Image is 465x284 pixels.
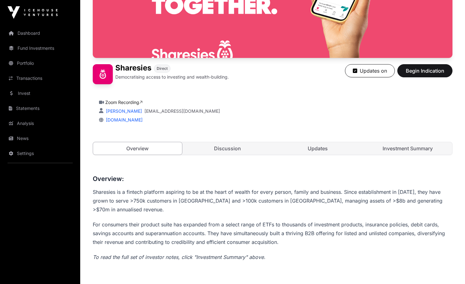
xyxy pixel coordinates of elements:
h3: Overview: [93,174,452,184]
a: Overview [93,142,182,155]
iframe: Chat Widget [434,254,465,284]
a: Portfolio [5,56,75,70]
a: Dashboard [5,26,75,40]
button: Begin Indication [397,64,452,77]
nav: Tabs [93,142,452,155]
a: Statements [5,101,75,115]
h1: Sharesies [115,64,151,73]
p: Sharesies is a fintech platform aspiring to be at the heart of wealth for every person, family an... [93,188,452,214]
a: Begin Indication [397,70,452,77]
button: Updates on [345,64,395,77]
a: Discussion [183,142,272,155]
a: Settings [5,147,75,160]
em: To read the full set of investor notes, click "Investment Summary" above. [93,254,265,260]
a: News [5,132,75,145]
img: Sharesies [93,64,113,84]
a: Zoom Recording [105,100,143,105]
a: Invest [5,86,75,100]
a: Analysis [5,116,75,130]
a: [DOMAIN_NAME] [103,117,143,122]
a: Updates [273,142,362,155]
img: Icehouse Ventures Logo [8,6,58,19]
p: Democratising access to investing and wealth-building. [115,74,229,80]
a: Fund Investments [5,41,75,55]
a: [EMAIL_ADDRESS][DOMAIN_NAME] [144,108,220,114]
a: Transactions [5,71,75,85]
span: Direct [157,66,168,71]
a: Investment Summary [363,142,452,155]
span: Begin Indication [405,67,445,75]
a: [PERSON_NAME] [105,108,142,114]
p: For consumers their product suite has expanded from a select range of ETFs to thousands of invest... [93,220,452,246]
